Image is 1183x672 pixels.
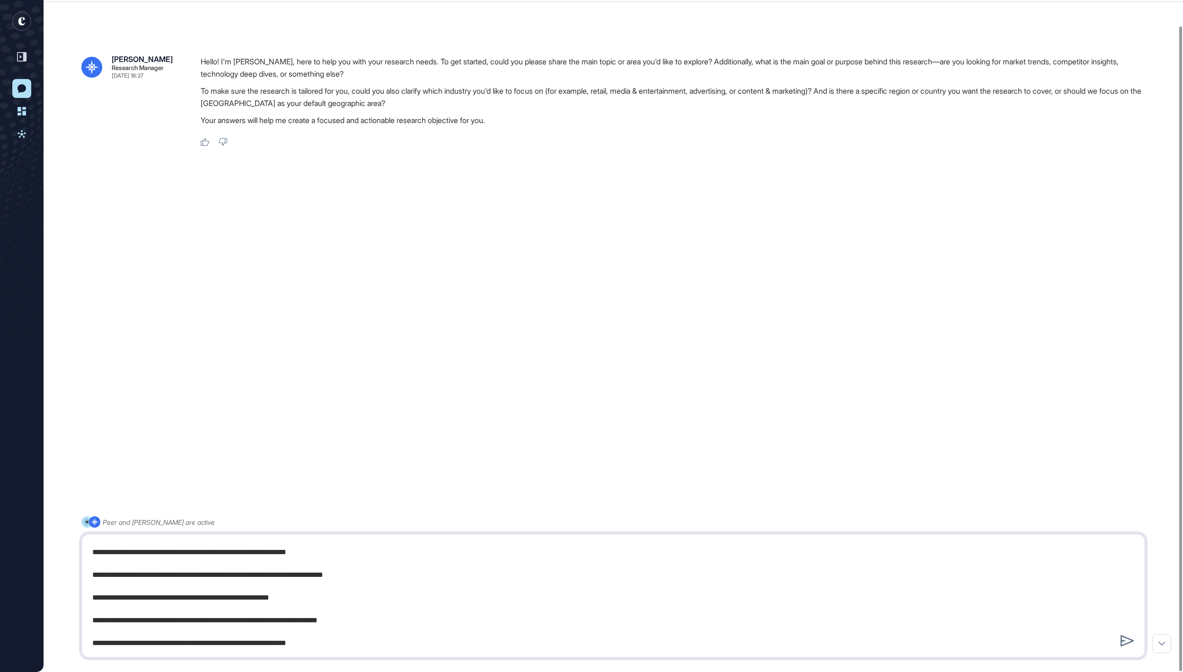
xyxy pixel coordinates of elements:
[201,114,1153,126] p: Your answers will help me create a focused and actionable research objective for you.
[12,12,31,31] div: entrapeer-logo
[201,55,1153,80] p: Hello! I'm [PERSON_NAME], here to help you with your research needs. To get started, could you pl...
[112,55,173,63] div: [PERSON_NAME]
[201,85,1153,109] p: To make sure the research is tailored for you, could you also clarify which industry you'd like t...
[112,65,164,71] div: Research Manager
[112,73,143,79] div: [DATE] 18:37
[103,516,215,528] div: Peer and [PERSON_NAME] are active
